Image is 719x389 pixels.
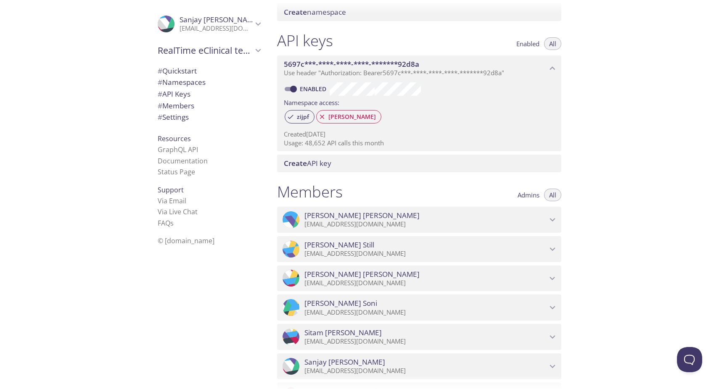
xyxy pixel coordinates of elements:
span: Create [284,158,307,168]
a: Status Page [158,167,195,176]
button: All [544,37,561,50]
div: Sanjay Singh [151,10,267,38]
span: # [158,77,162,87]
div: RealTime eClinical team [151,39,267,61]
div: Sanjay Singh [277,353,561,379]
span: API Keys [158,89,190,99]
span: # [158,89,162,99]
span: Namespaces [158,77,206,87]
p: Created [DATE] [284,130,555,139]
h1: API keys [277,31,333,50]
div: Dmytro Lukianenko [277,265,561,292]
div: Sitam Jana [277,324,561,350]
a: Enabled [299,85,330,93]
span: s [170,218,174,228]
div: zijpf [285,110,315,124]
span: Settings [158,112,189,122]
div: Create API Key [277,155,561,172]
div: Members [151,100,267,112]
p: [EMAIL_ADDRESS][DOMAIN_NAME] [180,24,253,33]
div: Keith Still [277,236,561,262]
div: Kris McDaniel [277,207,561,233]
span: # [158,101,162,110]
a: Via Email [158,196,186,205]
span: RealTime eClinical team [158,45,253,56]
div: Team Settings [151,111,267,123]
span: Resources [158,134,191,143]
div: [PERSON_NAME] [316,110,381,124]
span: Sanjay [PERSON_NAME] [304,357,385,367]
span: Sanjay [PERSON_NAME] [180,15,260,24]
label: Namespace access: [284,96,339,108]
span: API key [284,158,331,168]
span: © [DOMAIN_NAME] [158,236,214,245]
h1: Members [277,182,343,201]
div: Namespaces [151,76,267,88]
div: Quickstart [151,65,267,77]
span: Members [158,101,194,110]
span: namespace [284,7,346,17]
a: Documentation [158,156,208,166]
button: All [544,189,561,201]
iframe: Help Scout Beacon - Open [677,347,702,372]
p: [EMAIL_ADDRESS][DOMAIN_NAME] [304,337,547,346]
span: [PERSON_NAME] Soni [304,299,377,308]
p: [EMAIL_ADDRESS][DOMAIN_NAME] [304,250,547,258]
button: Admins [513,189,545,201]
a: Via Live Chat [158,207,198,216]
span: Sitam [PERSON_NAME] [304,328,382,337]
div: Amisha Soni [277,294,561,321]
p: [EMAIL_ADDRESS][DOMAIN_NAME] [304,367,547,375]
p: [EMAIL_ADDRESS][DOMAIN_NAME] [304,308,547,317]
span: [PERSON_NAME] Still [304,240,374,250]
a: FAQ [158,218,174,228]
span: Create [284,7,307,17]
p: Usage: 48,652 API calls this month [284,139,555,147]
p: [EMAIL_ADDRESS][DOMAIN_NAME] [304,279,547,287]
span: [PERSON_NAME] [PERSON_NAME] [304,270,420,279]
span: [PERSON_NAME] [PERSON_NAME] [304,211,420,220]
span: # [158,66,162,76]
span: zijpf [292,113,314,121]
span: Quickstart [158,66,197,76]
p: [EMAIL_ADDRESS][DOMAIN_NAME] [304,220,547,229]
span: [PERSON_NAME] [323,113,381,121]
div: API Keys [151,88,267,100]
a: GraphQL API [158,145,198,154]
button: Enabled [511,37,545,50]
span: Support [158,185,184,194]
span: # [158,112,162,122]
